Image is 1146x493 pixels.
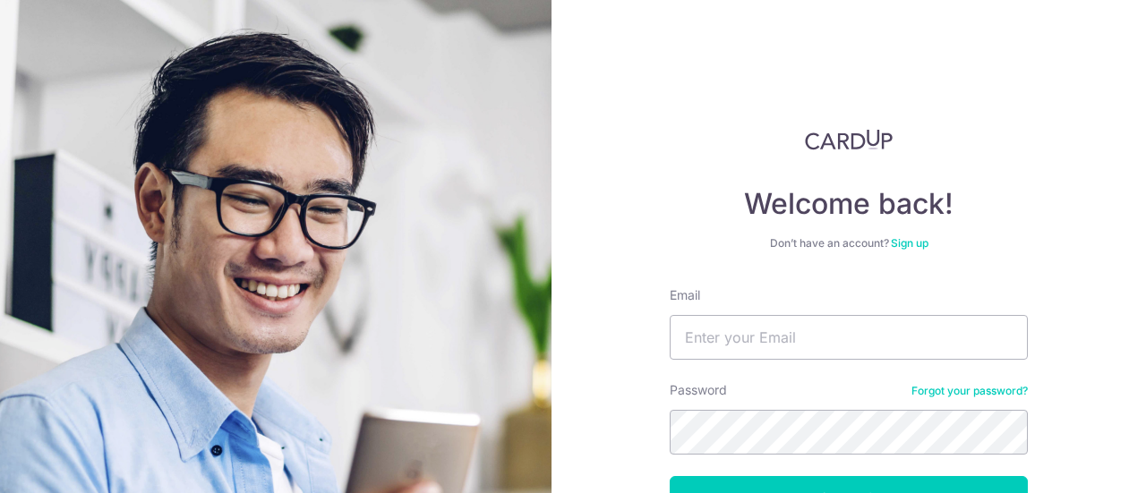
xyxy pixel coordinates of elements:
[805,129,893,150] img: CardUp Logo
[670,381,727,399] label: Password
[670,286,700,304] label: Email
[911,384,1028,398] a: Forgot your password?
[670,186,1028,222] h4: Welcome back!
[670,236,1028,251] div: Don’t have an account?
[891,236,928,250] a: Sign up
[670,315,1028,360] input: Enter your Email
